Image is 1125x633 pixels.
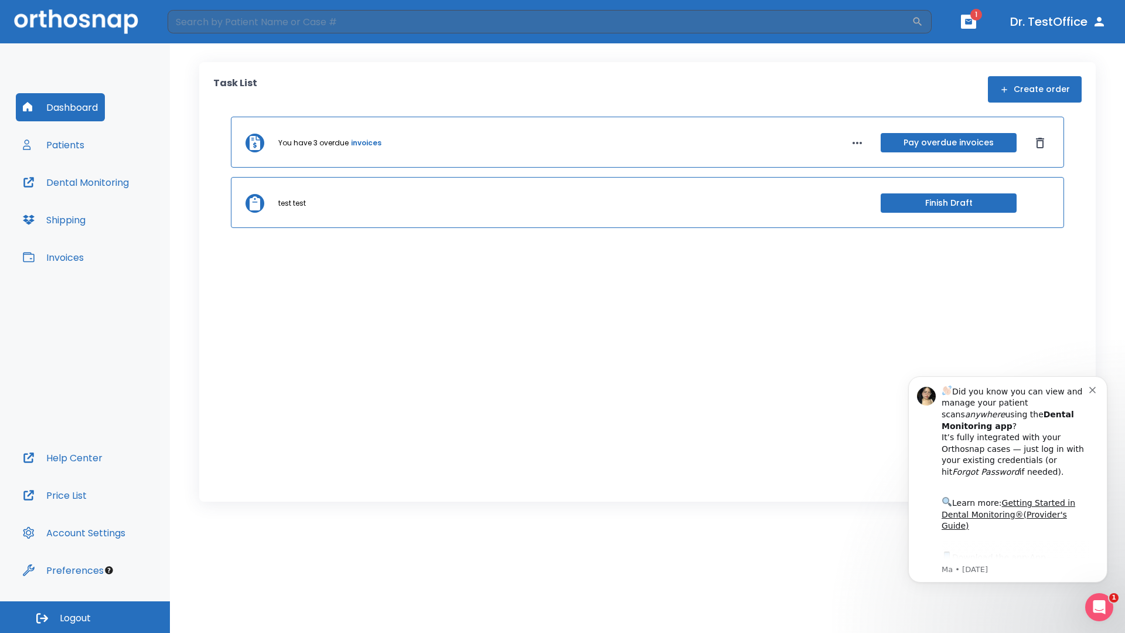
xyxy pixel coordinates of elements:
[168,10,912,33] input: Search by Patient Name or Case #
[881,133,1017,152] button: Pay overdue invoices
[1005,11,1111,32] button: Dr. TestOffice
[1085,593,1113,621] iframe: Intercom live chat
[213,76,257,103] p: Task List
[51,206,199,216] p: Message from Ma, sent 2w ago
[60,612,91,625] span: Logout
[988,76,1082,103] button: Create order
[104,565,114,576] div: Tooltip anchor
[891,359,1125,601] iframe: Intercom notifications message
[16,206,93,234] button: Shipping
[16,444,110,472] button: Help Center
[199,25,208,35] button: Dismiss notification
[16,556,111,584] button: Preferences
[16,481,94,509] button: Price List
[16,519,132,547] button: Account Settings
[51,194,155,215] a: App Store
[1109,593,1119,603] span: 1
[16,243,91,271] button: Invoices
[51,191,199,251] div: Download the app: | ​ Let us know if you need help getting started!
[881,193,1017,213] button: Finish Draft
[351,138,381,148] a: invoices
[278,198,306,209] p: test test
[14,9,138,33] img: Orthosnap
[16,168,136,196] button: Dental Monitoring
[16,131,91,159] button: Patients
[1031,134,1049,152] button: Dismiss
[16,93,105,121] button: Dashboard
[278,138,349,148] p: You have 3 overdue
[970,9,982,21] span: 1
